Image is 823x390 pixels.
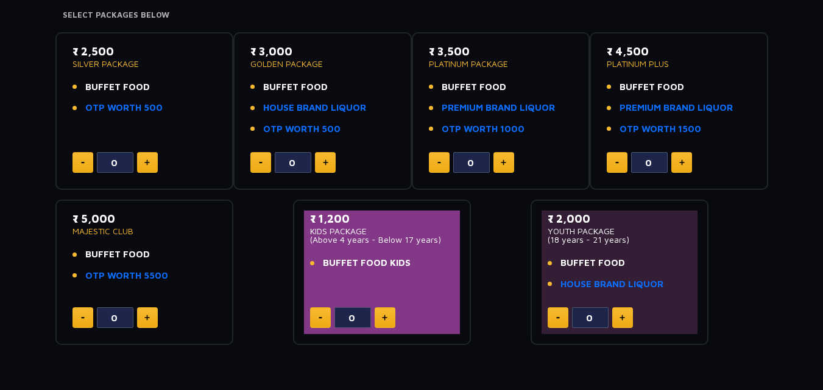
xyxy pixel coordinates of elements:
[560,277,663,291] a: HOUSE BRAND LIQUOR
[560,256,625,270] span: BUFFET FOOD
[263,122,341,136] a: OTP WORTH 500
[81,317,85,319] img: minus
[63,10,761,20] h4: Select Packages Below
[679,159,685,165] img: plus
[85,80,150,94] span: BUFFET FOOD
[85,101,163,115] a: OTP WORTH 500
[263,101,366,115] a: HOUSE BRAND LIQUOR
[556,317,560,319] img: minus
[250,43,395,60] p: ₹ 3,000
[310,211,454,227] p: ₹ 1,200
[607,60,751,68] p: PLATINUM PLUS
[85,248,150,262] span: BUFFET FOOD
[607,43,751,60] p: ₹ 4,500
[72,43,217,60] p: ₹ 2,500
[382,315,387,321] img: plus
[144,315,150,321] img: plus
[442,101,555,115] a: PREMIUM BRAND LIQUOR
[620,80,684,94] span: BUFFET FOOD
[501,159,506,165] img: plus
[144,159,150,165] img: plus
[548,235,692,244] p: (18 years - 21 years)
[310,227,454,235] p: KIDS PACKAGE
[310,235,454,244] p: (Above 4 years - Below 17 years)
[548,211,692,227] p: ₹ 2,000
[620,101,733,115] a: PREMIUM BRAND LIQUOR
[442,80,506,94] span: BUFFET FOOD
[429,43,573,60] p: ₹ 3,500
[620,122,701,136] a: OTP WORTH 1500
[81,162,85,164] img: minus
[615,162,619,164] img: minus
[620,315,625,321] img: plus
[250,60,395,68] p: GOLDEN PACKAGE
[263,80,328,94] span: BUFFET FOOD
[85,269,168,283] a: OTP WORTH 5500
[323,159,328,165] img: plus
[72,227,217,235] p: MAJESTIC CLUB
[72,211,217,227] p: ₹ 5,000
[72,60,217,68] p: SILVER PACKAGE
[437,162,441,164] img: minus
[548,227,692,235] p: YOUTH PACKAGE
[259,162,263,164] img: minus
[323,256,411,270] span: BUFFET FOOD KIDS
[429,60,573,68] p: PLATINUM PACKAGE
[442,122,525,136] a: OTP WORTH 1000
[319,317,322,319] img: minus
